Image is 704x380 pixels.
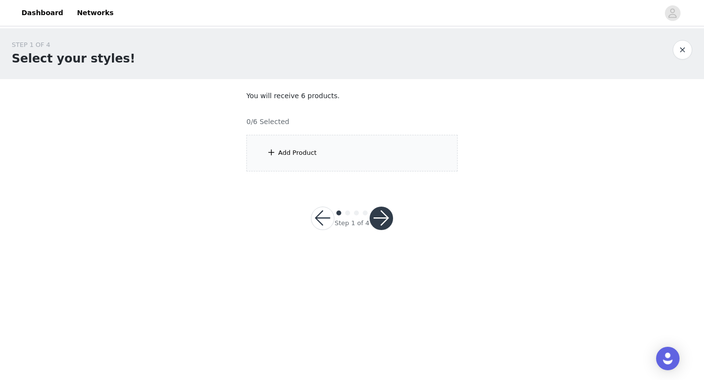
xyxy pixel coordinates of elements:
h4: 0/6 Selected [246,117,289,127]
h1: Select your styles! [12,50,135,67]
div: Add Product [278,148,317,158]
a: Networks [71,2,119,24]
a: Dashboard [16,2,69,24]
div: avatar [668,5,677,21]
div: Step 1 of 4 [334,218,369,228]
p: You will receive 6 products. [246,91,458,101]
div: STEP 1 OF 4 [12,40,135,50]
div: Open Intercom Messenger [656,347,680,370]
